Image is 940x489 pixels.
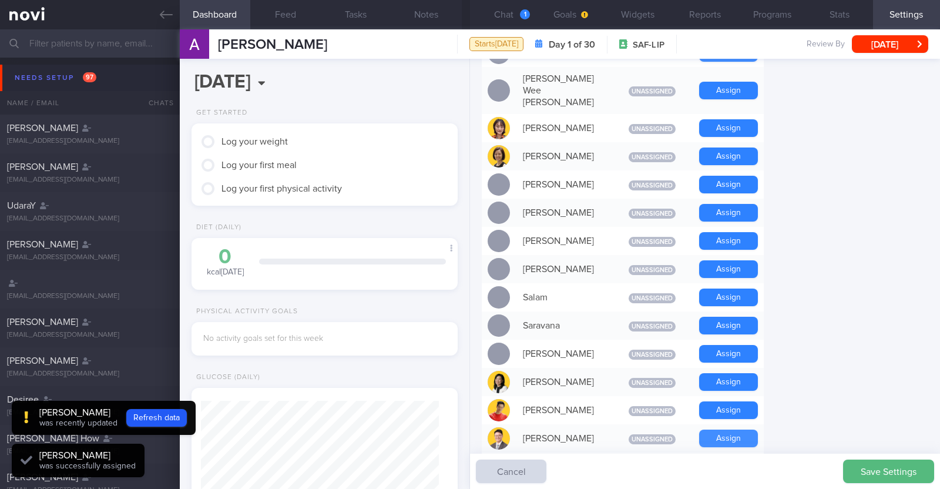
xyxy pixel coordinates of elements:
[699,119,758,137] button: Assign
[699,148,758,165] button: Assign
[7,123,78,133] span: [PERSON_NAME]
[192,373,260,382] div: Glucose (Daily)
[699,373,758,391] button: Assign
[629,265,676,275] span: Unassigned
[7,201,36,210] span: UdaraY
[7,395,39,404] span: Desiree
[469,37,523,52] div: Starts [DATE]
[699,345,758,363] button: Assign
[39,419,117,427] span: was recently updated
[629,293,676,303] span: Unassigned
[39,462,136,470] span: was successfully assigned
[7,317,78,327] span: [PERSON_NAME]
[699,260,758,278] button: Assign
[203,247,247,267] div: 0
[218,38,327,52] span: [PERSON_NAME]
[843,460,934,483] button: Save Settings
[699,176,758,193] button: Assign
[629,406,676,416] span: Unassigned
[517,257,611,281] div: [PERSON_NAME]
[517,229,611,253] div: [PERSON_NAME]
[517,342,611,366] div: [PERSON_NAME]
[699,430,758,447] button: Assign
[699,82,758,99] button: Assign
[699,317,758,334] button: Assign
[629,124,676,134] span: Unassigned
[629,350,676,360] span: Unassigned
[629,152,676,162] span: Unassigned
[629,237,676,247] span: Unassigned
[7,473,78,482] span: [PERSON_NAME]
[520,9,530,19] div: 1
[629,180,676,190] span: Unassigned
[699,232,758,250] button: Assign
[203,334,446,344] div: No activity goals set for this week
[807,39,845,50] span: Review By
[517,370,611,394] div: [PERSON_NAME]
[7,356,78,366] span: [PERSON_NAME]
[517,314,611,337] div: Saravana
[7,253,173,262] div: [EMAIL_ADDRESS][DOMAIN_NAME]
[133,91,180,115] div: Chats
[517,145,611,168] div: [PERSON_NAME]
[517,427,611,450] div: [PERSON_NAME]
[192,307,298,316] div: Physical Activity Goals
[852,35,928,53] button: [DATE]
[192,109,247,118] div: Get Started
[633,39,664,51] span: SAF-LIP
[39,407,117,418] div: [PERSON_NAME]
[517,398,611,422] div: [PERSON_NAME]
[192,223,241,232] div: Diet (Daily)
[517,116,611,140] div: [PERSON_NAME]
[12,70,99,86] div: Needs setup
[629,378,676,388] span: Unassigned
[7,331,173,340] div: [EMAIL_ADDRESS][DOMAIN_NAME]
[83,72,96,82] span: 97
[517,67,611,114] div: [PERSON_NAME] Wee [PERSON_NAME]
[126,409,187,427] button: Refresh data
[39,450,136,461] div: [PERSON_NAME]
[7,447,173,456] div: [EMAIL_ADDRESS][DOMAIN_NAME]
[517,201,611,225] div: [PERSON_NAME]
[203,247,247,278] div: kcal [DATE]
[699,289,758,306] button: Assign
[7,240,78,249] span: [PERSON_NAME]
[7,434,99,443] span: [PERSON_NAME] How
[7,162,78,172] span: [PERSON_NAME]
[629,321,676,331] span: Unassigned
[476,460,546,483] button: Cancel
[629,434,676,444] span: Unassigned
[7,215,173,223] div: [EMAIL_ADDRESS][DOMAIN_NAME]
[517,286,611,309] div: Salam
[517,173,611,196] div: [PERSON_NAME]
[7,292,173,301] div: [EMAIL_ADDRESS][DOMAIN_NAME]
[549,39,595,51] strong: Day 1 of 30
[629,209,676,219] span: Unassigned
[699,204,758,222] button: Assign
[7,137,173,146] div: [EMAIL_ADDRESS][DOMAIN_NAME]
[629,86,676,96] span: Unassigned
[699,401,758,419] button: Assign
[7,176,173,185] div: [EMAIL_ADDRESS][DOMAIN_NAME]
[7,370,173,379] div: [EMAIL_ADDRESS][DOMAIN_NAME]
[7,408,173,417] div: [EMAIL_ADDRESS][DOMAIN_NAME]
